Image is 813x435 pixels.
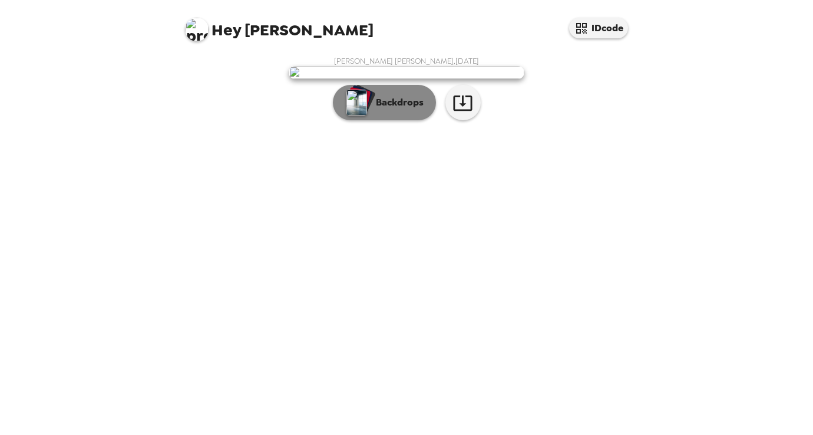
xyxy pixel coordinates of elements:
[289,66,524,79] img: user
[185,18,209,41] img: profile pic
[333,85,436,120] button: Backdrops
[185,12,374,38] span: [PERSON_NAME]
[334,56,479,66] span: [PERSON_NAME] [PERSON_NAME] , [DATE]
[569,18,628,38] button: IDcode
[370,95,424,110] p: Backdrops
[211,19,241,41] span: Hey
